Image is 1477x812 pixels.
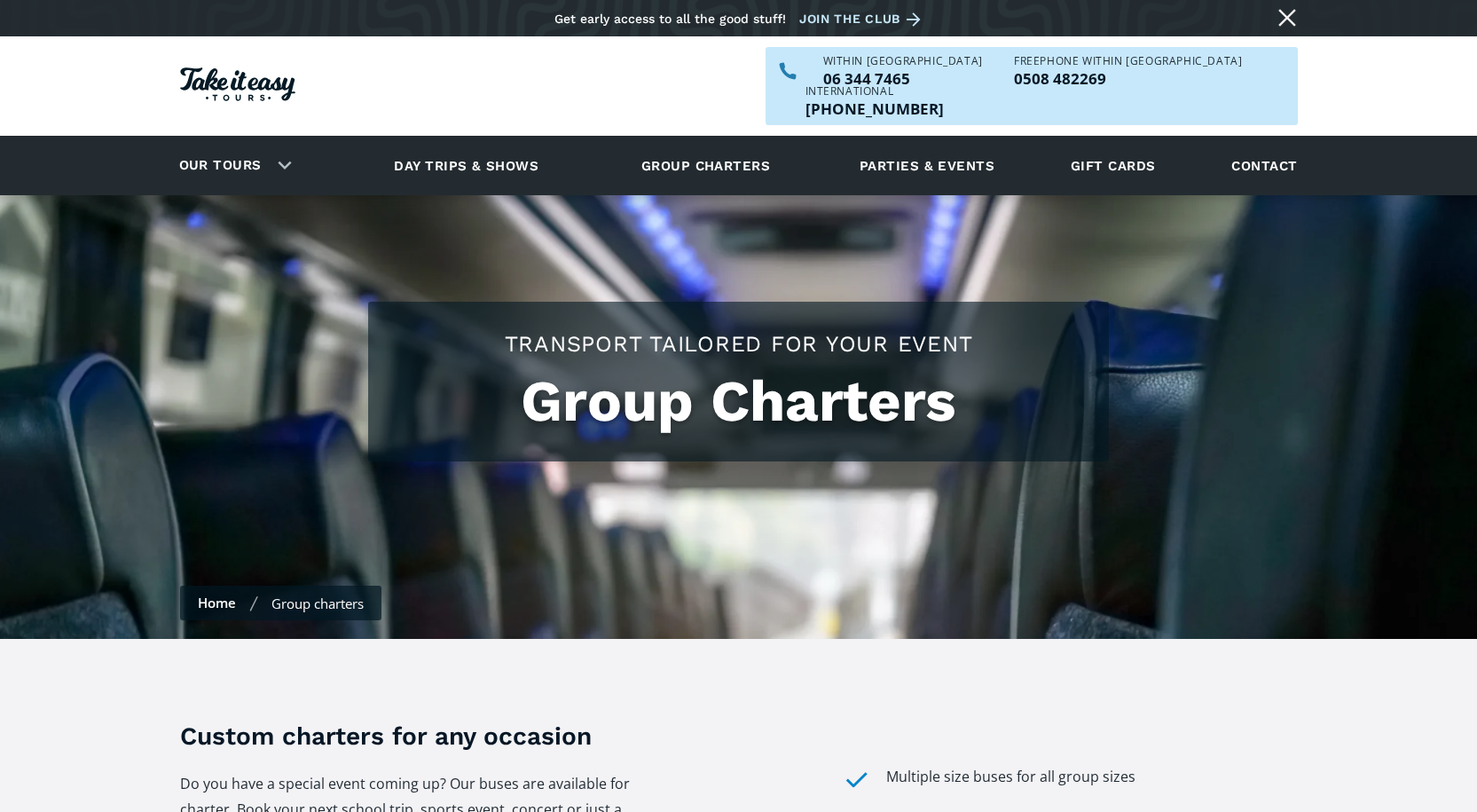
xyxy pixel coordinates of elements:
div: WITHIN [GEOGRAPHIC_DATA] [823,56,983,67]
a: Close message [1273,4,1301,32]
a: Home [198,594,236,611]
h1: Group Charters [386,368,1091,435]
div: Get early access to all the good stuff! [554,12,786,26]
div: Multiple size buses for all group sizes [886,764,1135,795]
a: Call us outside of NZ on +6463447465 [805,101,944,116]
a: Call us freephone within NZ on 0508482269 [1014,71,1242,86]
p: 06 344 7465 [823,71,983,86]
img: Take it easy Tours logo [180,67,295,101]
a: Contact [1222,141,1306,190]
a: Our tours [166,145,275,186]
div: International [805,86,944,97]
h3: Custom charters for any occasion [180,719,635,753]
div: Freephone WITHIN [GEOGRAPHIC_DATA] [1014,56,1242,67]
p: 0508 482269 [1014,71,1242,86]
a: Call us within NZ on 063447465 [823,71,983,86]
a: Group charters [619,141,792,190]
a: Day trips & shows [372,141,561,190]
a: Homepage [180,59,295,114]
p: [PHONE_NUMBER] [805,101,944,116]
div: Our tours [158,141,306,190]
a: Join the club [799,8,927,30]
a: Parties & events [851,141,1003,190]
a: Gift cards [1062,141,1165,190]
div: Group charters [271,595,364,612]
h2: Transport tailored for your event [386,328,1091,359]
nav: Breadcrumbs [180,586,381,620]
